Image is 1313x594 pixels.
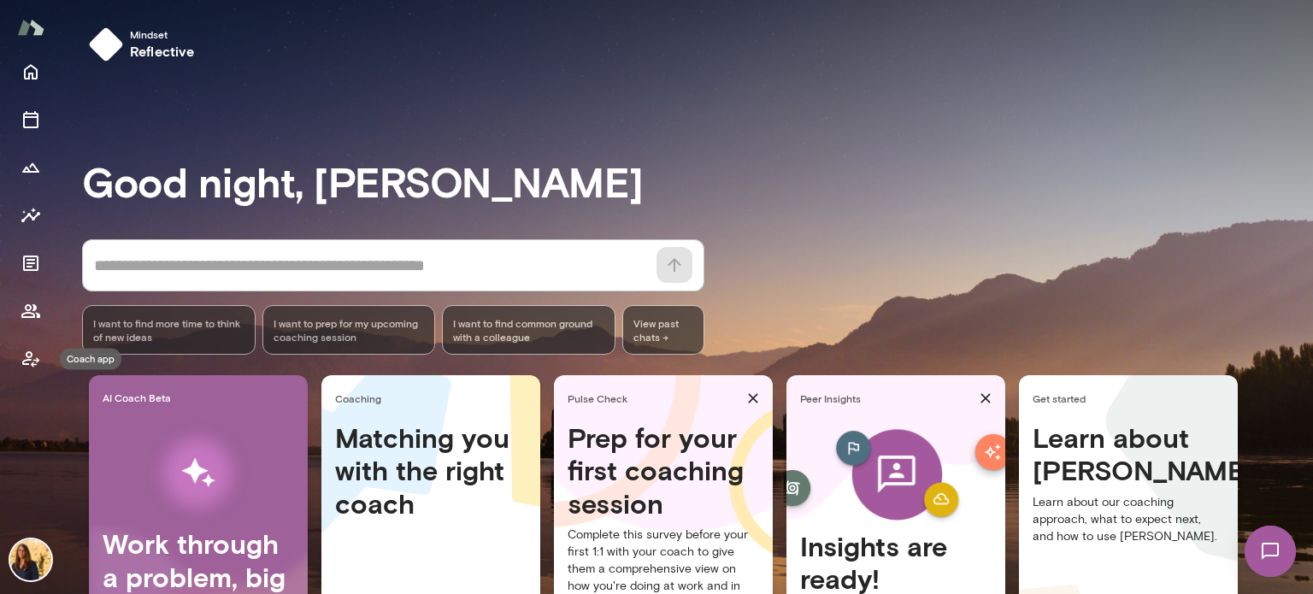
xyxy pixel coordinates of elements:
[14,246,48,280] button: Documents
[800,391,973,405] span: Peer Insights
[14,55,48,89] button: Home
[14,103,48,137] button: Sessions
[17,11,44,44] img: Mento
[10,539,51,580] img: Sheri DeMario
[93,316,244,344] span: I want to find more time to think of new ideas
[335,391,533,405] span: Coaching
[130,41,195,62] h6: reflective
[14,150,48,185] button: Growth Plan
[568,391,740,405] span: Pulse Check
[122,419,274,527] img: AI Workflows
[453,316,604,344] span: I want to find common ground with a colleague
[60,349,121,370] div: Coach app
[813,421,980,530] img: peer-insights
[14,294,48,328] button: Members
[622,305,704,355] span: View past chats ->
[14,342,48,376] button: Coach app
[568,421,759,520] h4: Prep for your first coaching session
[262,305,436,355] div: I want to prep for my upcoming coaching session
[274,316,425,344] span: I want to prep for my upcoming coaching session
[1033,391,1231,405] span: Get started
[89,27,123,62] img: mindset
[1033,421,1224,487] h4: Learn about [PERSON_NAME]
[442,305,615,355] div: I want to find common ground with a colleague
[82,305,256,355] div: I want to find more time to think of new ideas
[14,198,48,232] button: Insights
[103,391,301,404] span: AI Coach Beta
[82,157,1313,205] h3: Good night, [PERSON_NAME]
[1033,494,1224,545] p: Learn about our coaching approach, what to expect next, and how to use [PERSON_NAME].
[130,27,195,41] span: Mindset
[335,421,527,520] h4: Matching you with the right coach
[82,21,209,68] button: Mindsetreflective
